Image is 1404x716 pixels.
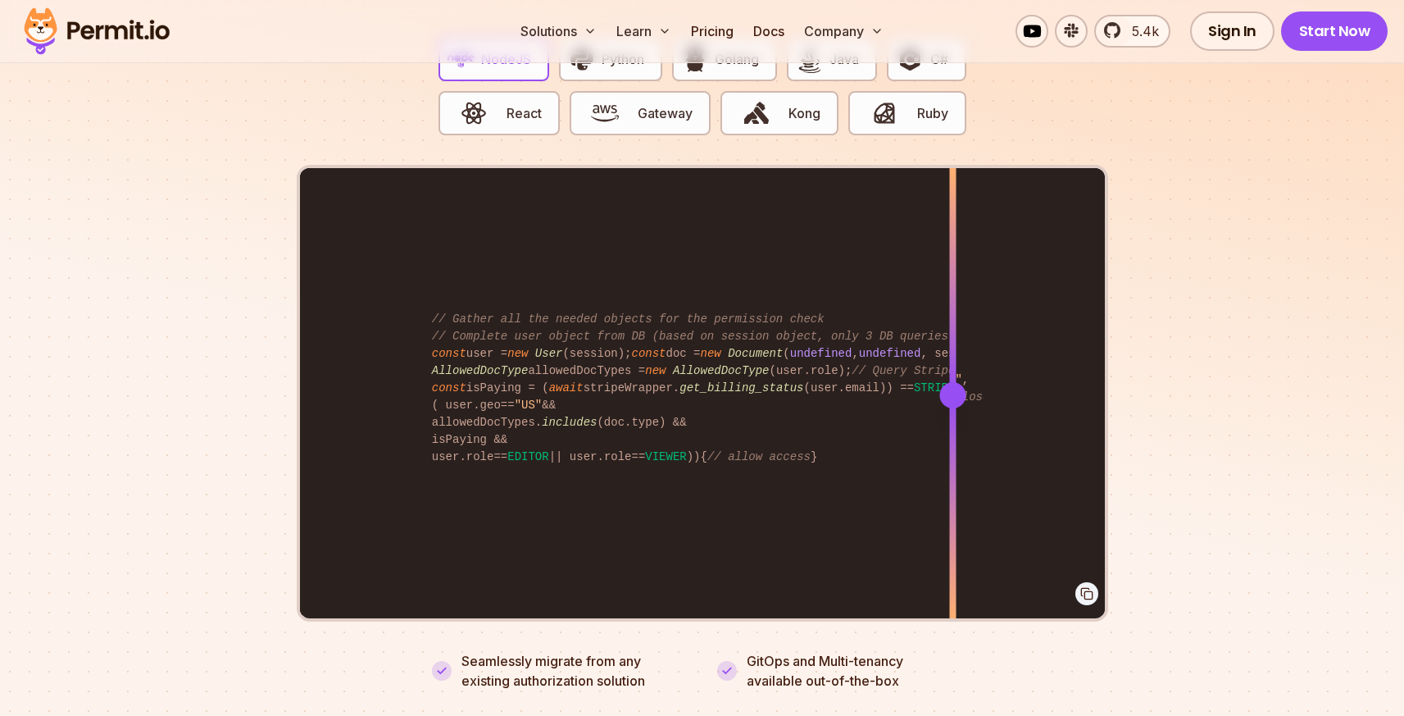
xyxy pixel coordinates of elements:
span: const [631,347,666,360]
span: undefined [790,347,852,360]
span: // Gather all the needed objects for the permission check [432,312,825,326]
a: Docs [747,15,791,48]
span: EDITOR [507,450,548,463]
span: email [845,381,879,394]
a: Start Now [1281,11,1388,51]
span: Kong [788,103,820,123]
span: VIEWER [645,450,686,463]
code: user = (session); doc = ( , , session. ); allowedDocTypes = (user. ); isPaying = ( stripeWrapper.... [420,298,984,479]
span: type [631,416,659,429]
span: AllowedDocType [673,364,770,377]
span: "US" [515,399,543,412]
span: AllowedDocType [432,364,529,377]
span: role [466,450,494,463]
img: Gateway [591,99,619,127]
button: Company [797,15,890,48]
span: role [604,450,632,463]
span: const [432,347,466,360]
p: Seamlessly migrate from any existing authorization solution [461,651,688,691]
span: geo [480,399,501,412]
span: new [645,364,666,377]
span: new [701,347,721,360]
img: Permit logo [16,3,177,59]
span: Document [728,347,783,360]
a: Pricing [684,15,740,48]
img: Ruby [870,99,898,127]
span: new [507,347,528,360]
button: Solutions [514,15,603,48]
span: undefined [859,347,921,360]
span: 5.4k [1122,21,1159,41]
a: Sign In [1190,11,1275,51]
span: get_billing_status [679,381,803,394]
span: React [507,103,542,123]
span: // Complete user object from DB (based on session object, only 3 DB queries...) [432,330,976,343]
span: User [535,347,563,360]
span: // Query Stripe for live data (hope it's not too slow) [852,364,1224,377]
span: STRIPE_PAYING [914,381,1003,394]
span: // allow access [707,450,811,463]
img: React [460,99,488,127]
span: const [432,381,466,394]
span: role [811,364,838,377]
span: includes [542,416,597,429]
span: Ruby [917,103,948,123]
span: await [549,381,584,394]
span: Gateway [638,103,693,123]
a: 5.4k [1094,15,1170,48]
p: GitOps and Multi-tenancy available out-of-the-box [747,651,903,691]
button: Learn [610,15,678,48]
img: Kong [743,99,770,127]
